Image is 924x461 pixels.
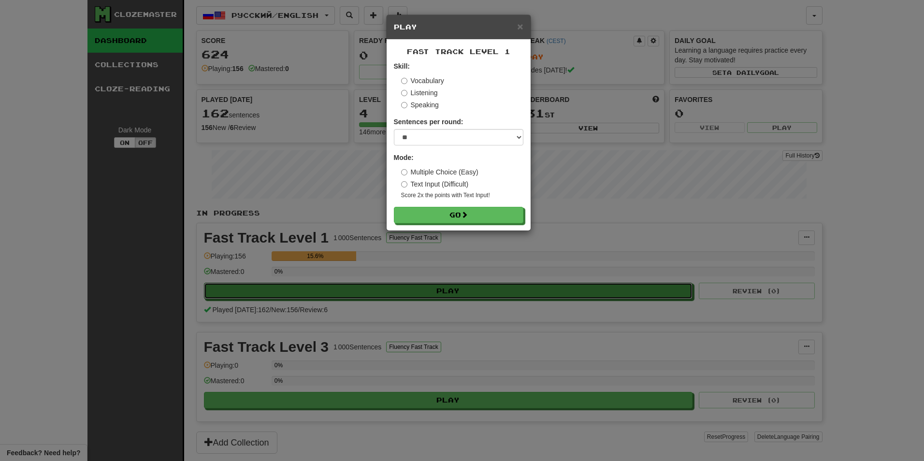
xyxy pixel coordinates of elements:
[517,21,523,32] span: ×
[394,62,410,70] strong: Skill:
[401,102,407,108] input: Speaking
[401,167,478,177] label: Multiple Choice (Easy)
[394,117,463,127] label: Sentences per round:
[401,100,439,110] label: Speaking
[401,90,407,96] input: Listening
[407,47,510,56] span: Fast Track Level 1
[394,154,414,161] strong: Mode:
[401,76,444,86] label: Vocabulary
[401,78,407,84] input: Vocabulary
[401,179,469,189] label: Text Input (Difficult)
[401,88,438,98] label: Listening
[401,191,523,200] small: Score 2x the points with Text Input !
[394,22,523,32] h5: Play
[517,21,523,31] button: Close
[394,207,523,223] button: Go
[401,169,407,175] input: Multiple Choice (Easy)
[401,181,407,187] input: Text Input (Difficult)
